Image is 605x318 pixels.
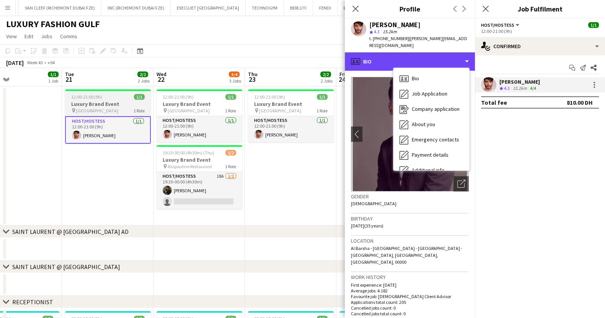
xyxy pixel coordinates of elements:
[313,0,338,15] button: FENDI
[412,75,419,82] span: Bio
[351,245,462,265] span: Al Barsha - [GEOGRAPHIC_DATA] - [GEOGRAPHIC_DATA] - [GEOGRAPHIC_DATA], [GEOGRAPHIC_DATA], [GEOGRA...
[225,164,236,169] span: 1 Role
[499,78,540,85] div: [PERSON_NAME]
[157,101,242,107] h3: Luxury Brand Event
[412,121,435,128] span: About you
[345,52,475,71] div: Bio
[504,85,510,91] span: 4.3
[48,78,58,84] div: 1 Job
[168,108,210,114] span: [GEOGRAPHIC_DATA]
[155,75,166,84] span: 22
[248,89,334,142] app-job-card: 12:00-21:00 (9h)1/1Luxury Brand Event [GEOGRAPHIC_DATA]1 RoleHost/Hostess1/112:00-21:00 (9h)[PERS...
[157,145,242,209] app-job-card: 19:30-00:00 (4h30m) (Thu)1/2Luxury Brand Event Raspoutine Restaurant1 RoleHost/Hostess18A1/219:30...
[248,101,334,107] h3: Luxury Brand Event
[25,60,44,65] span: Week 43
[351,215,469,222] h3: Birthday
[21,31,36,41] a: Edit
[351,294,469,299] p: Favourite job: [DEMOGRAPHIC_DATA] Client Advisor
[225,94,236,100] span: 1/1
[412,136,459,143] span: Emergency contacts
[65,89,151,144] app-job-card: 12:00-21:00 (9h)1/1Luxury Brand Event [GEOGRAPHIC_DATA]1 RoleHost/Hostess1/112:00-21:00 (9h)[PERS...
[157,89,242,142] div: 12:00-21:00 (9h)1/1Luxury Brand Event [GEOGRAPHIC_DATA]1 RoleHost/Hostess1/112:00-21:00 (9h)[PERS...
[284,0,313,15] button: BERLUTI
[47,60,55,65] div: +04
[412,151,448,158] span: Payment details
[481,22,514,28] span: Host/Hostess
[65,101,151,107] h3: Luxury Brand Event
[481,22,520,28] button: Host/Hostess
[57,31,80,41] a: Comms
[393,148,469,163] div: Payment details
[168,164,212,169] span: Raspoutine Restaurant
[248,71,258,78] span: Thu
[134,94,145,100] span: 1/1
[381,29,398,34] span: 15.2km
[254,94,285,100] span: 12:00-21:00 (9h)
[157,71,166,78] span: Wed
[393,86,469,102] div: Job Application
[374,29,380,34] span: 4.3
[351,223,383,229] span: [DATE] (35 years)
[412,105,460,112] span: Company application
[76,108,118,114] span: [GEOGRAPHIC_DATA]
[530,85,536,91] app-skills-label: 4/4
[475,37,605,55] div: Confirmed
[163,150,214,156] span: 19:30-00:00 (4h30m) (Thu)
[369,21,421,28] div: [PERSON_NAME]
[12,298,53,306] div: RECEPTIONIST
[351,77,469,191] img: Crew avatar or photo
[345,4,475,14] h3: Profile
[317,94,328,100] span: 1/1
[225,150,236,156] span: 1/2
[259,108,301,114] span: [GEOGRAPHIC_DATA]
[351,201,396,206] span: [DEMOGRAPHIC_DATA]
[351,305,469,311] p: Cancelled jobs count: 0
[3,31,20,41] a: View
[351,299,469,305] p: Applications total count: 205
[65,71,74,78] span: Tue
[393,102,469,117] div: Company application
[71,94,102,100] span: 12:00-21:00 (9h)
[511,85,528,92] div: 15.2km
[6,18,100,30] h1: LUXURY FASHION GULF
[412,167,445,174] span: Additional info
[12,228,129,235] div: SAINT LAURENT @ [GEOGRAPHIC_DATA] AD
[351,282,469,288] p: First experience: [DATE]
[41,33,52,40] span: Jobs
[48,71,59,77] span: 1/1
[157,172,242,209] app-card-role: Host/Hostess18A1/219:30-00:00 (4h30m)[PERSON_NAME]
[321,78,333,84] div: 2 Jobs
[588,22,599,28] span: 1/1
[393,132,469,148] div: Emergency contacts
[351,311,469,316] p: Cancelled jobs total count: 0
[12,263,120,271] div: SAINT LAURENT @ [GEOGRAPHIC_DATA]
[475,4,605,14] h3: Job Fulfilment
[567,99,593,106] div: 810.00 DH
[393,71,469,86] div: Bio
[229,78,241,84] div: 3 Jobs
[101,0,171,15] button: IWC (RICHEMONT DUBAI FZE)
[60,33,77,40] span: Comms
[65,116,151,144] app-card-role: Host/Hostess1/112:00-21:00 (9h)[PERSON_NAME]
[351,274,469,281] h3: Work history
[225,108,236,114] span: 1 Role
[229,71,240,77] span: 3/4
[137,71,148,77] span: 2/2
[38,31,55,41] a: Jobs
[64,75,74,84] span: 21
[453,176,469,191] div: Open photos pop-in
[157,116,242,142] app-card-role: Host/Hostess1/112:00-21:00 (9h)[PERSON_NAME]
[393,163,469,178] div: Additional info
[339,71,346,78] span: Fri
[6,33,17,40] span: View
[369,36,409,41] span: t. [PHONE_NUMBER]
[157,156,242,163] h3: Luxury Brand Event
[320,71,331,77] span: 2/2
[351,193,469,200] h3: Gender
[19,0,101,15] button: VAN CLEEF (RICHEMONT DUBAI FZE)
[163,94,194,100] span: 12:00-21:00 (9h)
[481,99,507,106] div: Total fee
[338,0,396,15] button: LUXURY FASHION GULF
